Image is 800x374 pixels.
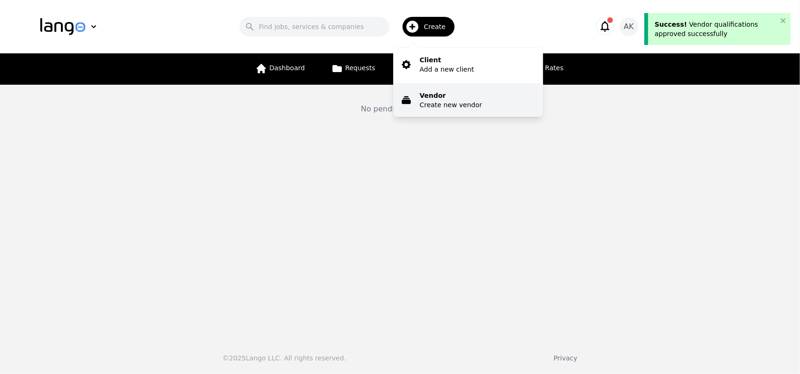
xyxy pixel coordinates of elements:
button: AK[PERSON_NAME]Medilinguastix Language Solutions [620,17,760,36]
button: close [780,17,787,24]
button: Create [389,13,460,40]
div: © 2025 Lango LLC. All rights reserved. [223,353,346,363]
a: Dashboard [250,53,311,85]
div: No pending approval [40,103,760,115]
span: Requests [345,64,375,72]
button: ClientAdd a new client [393,48,543,81]
a: Privacy [553,354,577,362]
p: Vendor [419,91,482,100]
p: Client [419,55,474,65]
input: Find jobs, services & companies [239,17,389,37]
span: Create [424,22,452,31]
span: AK [624,21,634,32]
span: Rates [545,64,563,72]
div: Vendor qualifications approved successfully [655,20,778,38]
span: Dashboard [269,64,305,72]
a: Requests [326,53,381,85]
p: Add a new client [419,65,474,74]
span: Success! [655,21,687,28]
p: Create new vendor [419,100,482,110]
a: Rates [525,53,569,85]
button: VendorCreate new vendor [393,83,543,117]
img: Logo [40,18,85,35]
